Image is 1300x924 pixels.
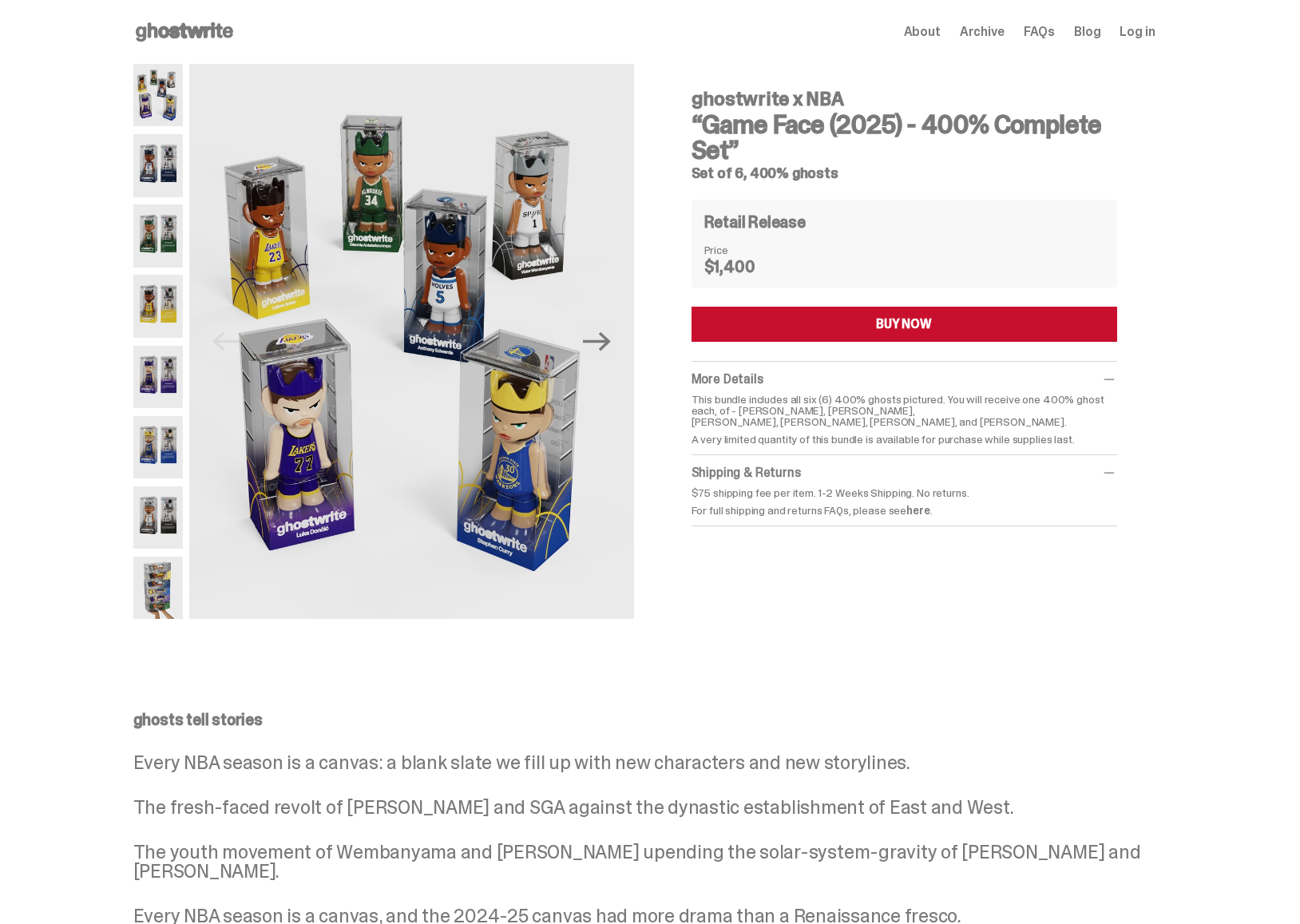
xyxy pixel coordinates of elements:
[692,505,1117,516] p: For full shipping and returns FAQs, please see .
[876,318,932,331] div: BUY NOW
[692,166,1117,180] h5: Set of 6, 400% ghosts
[133,64,184,126] img: NBA-400-HG-Main.png
[133,346,184,408] img: NBA-400-HG-Luka.png
[133,275,184,337] img: NBA-400-HG%20Bron.png
[133,204,184,267] img: NBA-400-HG-Giannis.png
[133,712,1155,728] p: ghosts tell stories
[692,434,1117,445] p: A very limited quantity of this bundle is available for purchase while supplies last.
[580,324,615,359] button: Next
[133,416,184,478] img: NBA-400-HG-Steph.png
[960,26,1005,38] a: Archive
[692,394,1117,427] p: This bundle includes all six (6) 400% ghosts pictured. You will receive one 400% ghost each, of -...
[1024,26,1055,38] a: FAQs
[692,307,1117,342] button: BUY NOW
[1074,26,1100,38] a: Blog
[692,487,1117,498] p: $75 shipping fee per item. 1-2 Weeks Shipping. No returns.
[692,465,1117,481] div: Shipping & Returns
[133,557,184,619] img: NBA-400-HG-Scale.png
[133,843,1155,881] p: The youth movement of Wembanyama and [PERSON_NAME] upending the solar-system-gravity of [PERSON_N...
[704,244,784,256] dt: Price
[133,753,1155,772] p: Every NBA season is a canvas: a blank slate we fill up with new characters and new storylines.
[704,214,806,230] h4: Retail Release
[189,64,633,619] img: NBA-400-HG-Main.png
[133,134,184,196] img: NBA-400-HG-Ant.png
[704,259,784,275] dd: $1,400
[133,486,184,549] img: NBA-400-HG-Wemby.png
[692,89,1117,109] h4: ghostwrite x NBA
[692,112,1117,163] h3: “Game Face (2025) - 400% Complete Set”
[133,798,1155,817] p: The fresh-faced revolt of [PERSON_NAME] and SGA against the dynastic establishment of East and West.
[904,26,941,38] a: About
[906,503,929,518] a: here
[692,371,763,387] span: More Details
[1120,26,1155,38] a: Log in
